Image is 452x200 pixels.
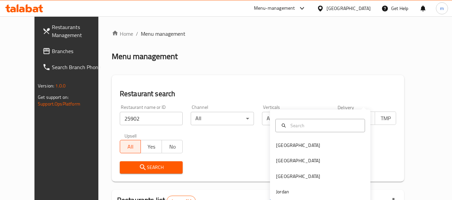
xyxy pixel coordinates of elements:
span: Yes [144,142,159,152]
a: Support.OpsPlatform [38,99,80,108]
label: Upsell [124,133,137,138]
input: Search [288,122,361,129]
div: [GEOGRAPHIC_DATA] [276,157,320,164]
span: No [165,142,180,152]
div: All [191,112,254,125]
span: Version: [38,81,54,90]
div: Menu-management [254,4,295,12]
div: [GEOGRAPHIC_DATA] [327,5,371,12]
span: Branches [52,47,105,55]
a: Branches [37,43,110,59]
a: Search Branch Phone [37,59,110,75]
li: / [136,30,138,38]
div: [GEOGRAPHIC_DATA] [276,142,320,149]
button: All [120,140,141,153]
div: All [262,112,325,125]
span: All [123,142,139,152]
button: Search [120,161,183,174]
span: m [440,5,444,12]
span: Search [125,163,178,172]
span: TMP [378,114,393,123]
h2: Restaurant search [120,89,396,99]
button: No [162,140,183,153]
div: [GEOGRAPHIC_DATA] [276,173,320,180]
input: Search for restaurant name or ID.. [120,112,183,125]
label: Delivery [338,105,354,110]
span: 1.0.0 [55,81,66,90]
span: Search Branch Phone [52,63,105,71]
nav: breadcrumb [112,30,404,38]
span: Get support on: [38,93,69,102]
span: Menu management [141,30,185,38]
h2: Menu management [112,51,178,62]
a: Restaurants Management [37,19,110,43]
span: Restaurants Management [52,23,105,39]
button: Yes [141,140,162,153]
a: Home [112,30,133,38]
div: Jordan [276,188,289,195]
button: TMP [375,112,396,125]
